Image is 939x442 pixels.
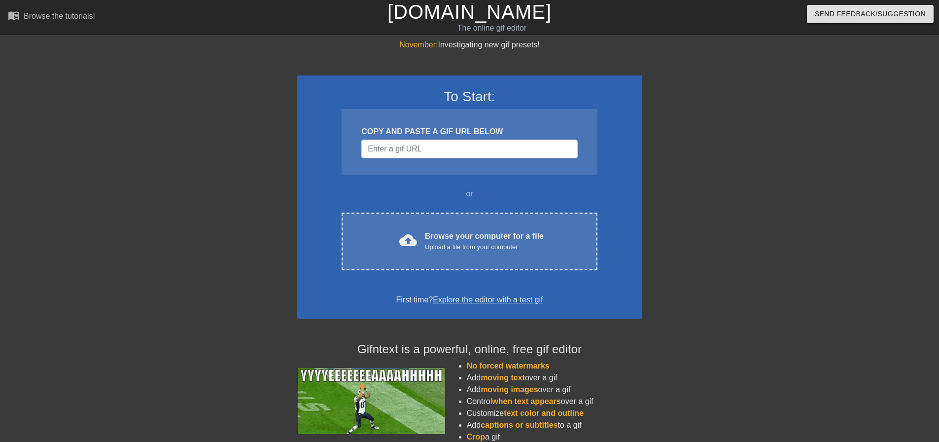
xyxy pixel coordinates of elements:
span: cloud_upload [399,231,417,249]
input: Username [361,140,577,158]
h3: To Start: [310,88,629,105]
li: Add over a gif [467,384,642,396]
div: Browse your computer for a file [425,230,544,252]
span: moving text [481,373,525,382]
a: Browse the tutorials! [8,9,95,25]
div: COPY AND PASTE A GIF URL BELOW [361,126,577,138]
span: moving images [481,385,538,394]
div: Investigating new gif presets! [297,39,642,51]
div: or [323,188,617,200]
span: menu_book [8,9,20,21]
span: when text appears [492,397,561,405]
a: [DOMAIN_NAME] [387,1,552,23]
div: The online gif editor [318,22,666,34]
li: Control over a gif [467,396,642,407]
span: November: [399,40,438,49]
div: Upload a file from your computer [425,242,544,252]
span: Crop [467,433,485,441]
div: First time? [310,294,629,306]
img: football_small.gif [297,368,445,434]
li: Customize [467,407,642,419]
div: Browse the tutorials! [24,12,95,20]
a: Explore the editor with a test gif [433,295,543,304]
span: Send Feedback/Suggestion [815,8,926,20]
h4: Gifntext is a powerful, online, free gif editor [297,342,642,357]
span: No forced watermarks [467,362,550,370]
li: Add to a gif [467,419,642,431]
button: Send Feedback/Suggestion [807,5,934,23]
span: captions or subtitles [481,421,557,429]
li: Add over a gif [467,372,642,384]
span: text color and outline [504,409,584,417]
